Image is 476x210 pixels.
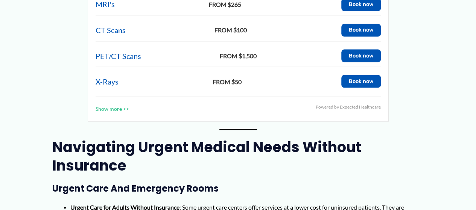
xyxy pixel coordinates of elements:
h3: Urgent Care and Emergency Rooms [52,182,424,194]
span: FROM $50 [120,76,334,87]
div: Powered by Expected Healthcare [316,103,381,111]
span: FROM $100 [128,24,334,36]
a: X-Rays [96,74,119,88]
button: Book now [341,49,381,62]
a: Show more >> [96,104,129,113]
button: Book now [341,75,381,88]
h2: Navigating Urgent Medical Needs Without Insurance [52,137,424,175]
span: FROM $1,500 [143,50,334,61]
a: PET/CT Scans [96,49,141,63]
button: Book now [341,24,381,36]
a: CT Scans [96,23,126,37]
